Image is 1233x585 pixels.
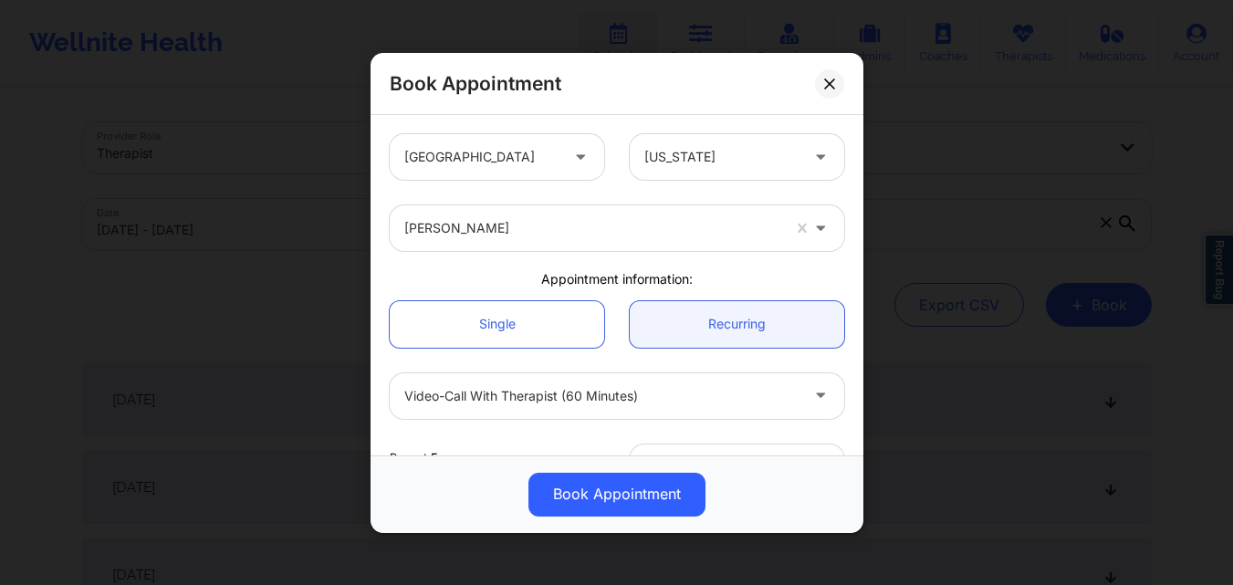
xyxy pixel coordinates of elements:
div: [PERSON_NAME] [404,205,780,251]
div: Repeat For: [390,449,604,465]
h2: Book Appointment [390,71,561,96]
div: [US_STATE] [644,134,799,180]
div: Video-Call with Therapist (60 minutes) [404,372,799,418]
div: Appointment information: [377,270,857,288]
div: [GEOGRAPHIC_DATA] [404,134,559,180]
a: Single [390,300,604,347]
button: Book Appointment [528,472,705,516]
div: 12 Weeks [644,444,799,489]
a: Recurring [630,300,844,347]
